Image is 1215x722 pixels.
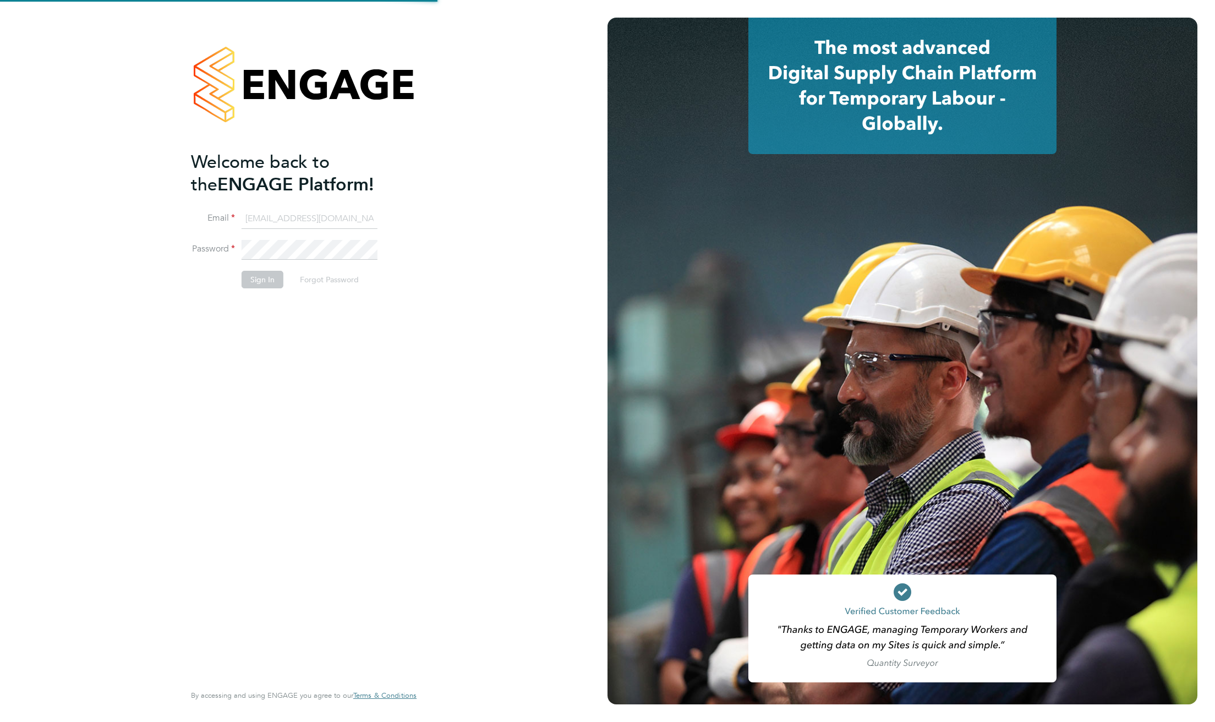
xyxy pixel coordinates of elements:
span: Welcome back to the [191,151,330,195]
a: Terms & Conditions [353,691,417,700]
button: Forgot Password [291,271,368,288]
input: Enter your work email... [242,209,377,229]
span: By accessing and using ENGAGE you agree to our [191,691,417,700]
h2: ENGAGE Platform! [191,151,406,196]
button: Sign In [242,271,283,288]
label: Email [191,212,235,224]
label: Password [191,243,235,255]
